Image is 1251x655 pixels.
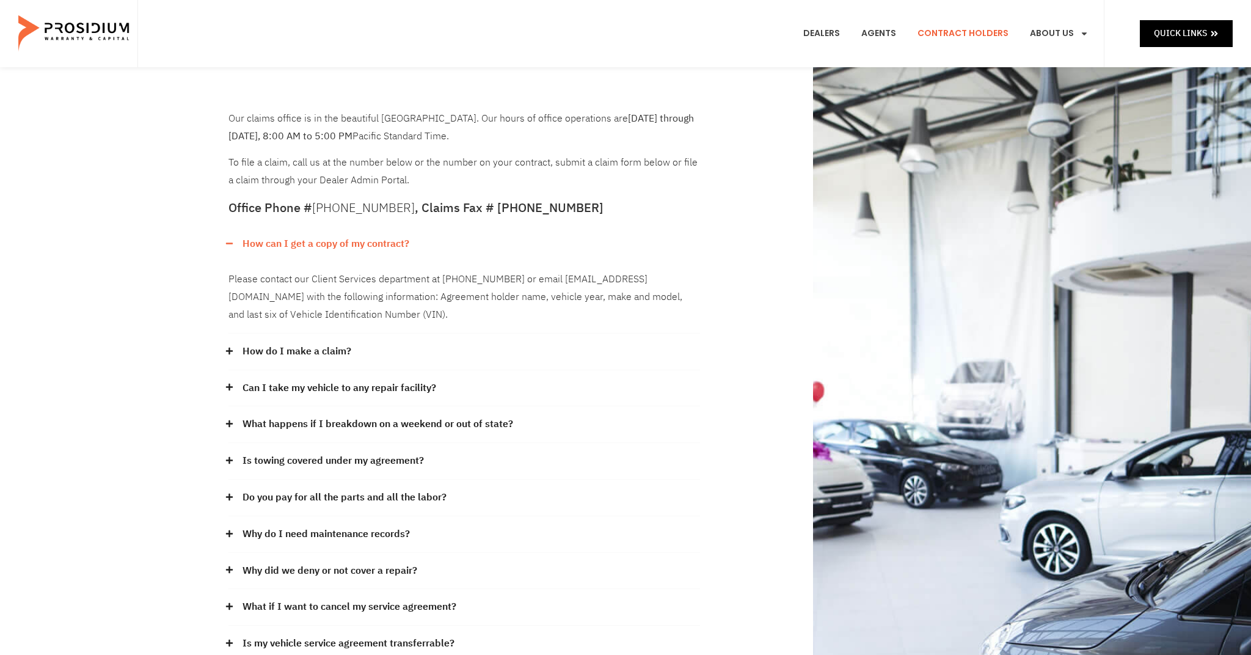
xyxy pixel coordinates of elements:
a: Contract Holders [908,11,1018,56]
p: Our claims office is in the beautiful [GEOGRAPHIC_DATA]. Our hours of office operations are Pacif... [228,110,700,145]
a: Why did we deny or not cover a repair? [243,562,417,580]
a: [PHONE_NUMBER] [312,199,415,217]
div: Can I take my vehicle to any repair facility? [228,370,700,407]
a: Quick Links [1140,20,1233,46]
div: To file a claim, call us at the number below or the number on your contract, submit a claim form ... [228,110,700,189]
div: Why do I need maintenance records? [228,516,700,553]
a: Agents [852,11,905,56]
div: What if I want to cancel my service agreement? [228,589,700,626]
div: Is towing covered under my agreement? [228,443,700,480]
div: How do I make a claim? [228,334,700,370]
nav: Menu [794,11,1098,56]
div: Why did we deny or not cover a repair? [228,553,700,590]
a: About Us [1021,11,1098,56]
a: Dealers [794,11,849,56]
a: How do I make a claim? [243,343,351,360]
a: Is my vehicle service agreement transferrable? [243,635,454,653]
h5: Office Phone # , Claims Fax # [PHONE_NUMBER] [228,202,700,214]
a: What happens if I breakdown on a weekend or out of state? [243,415,513,433]
a: What if I want to cancel my service agreement? [243,598,456,616]
div: Do you pay for all the parts and all the labor? [228,480,700,516]
b: [DATE] through [DATE], 8:00 AM to 5:00 PM [228,111,694,144]
a: Is towing covered under my agreement? [243,452,424,470]
a: Why do I need maintenance records? [243,525,410,543]
a: Do you pay for all the parts and all the labor? [243,489,447,507]
div: What happens if I breakdown on a weekend or out of state? [228,406,700,443]
div: How can I get a copy of my contract? [228,226,700,262]
span: Quick Links [1154,26,1207,41]
a: How can I get a copy of my contract? [243,235,409,253]
a: Can I take my vehicle to any repair facility? [243,379,436,397]
div: How can I get a copy of my contract? [228,262,700,333]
